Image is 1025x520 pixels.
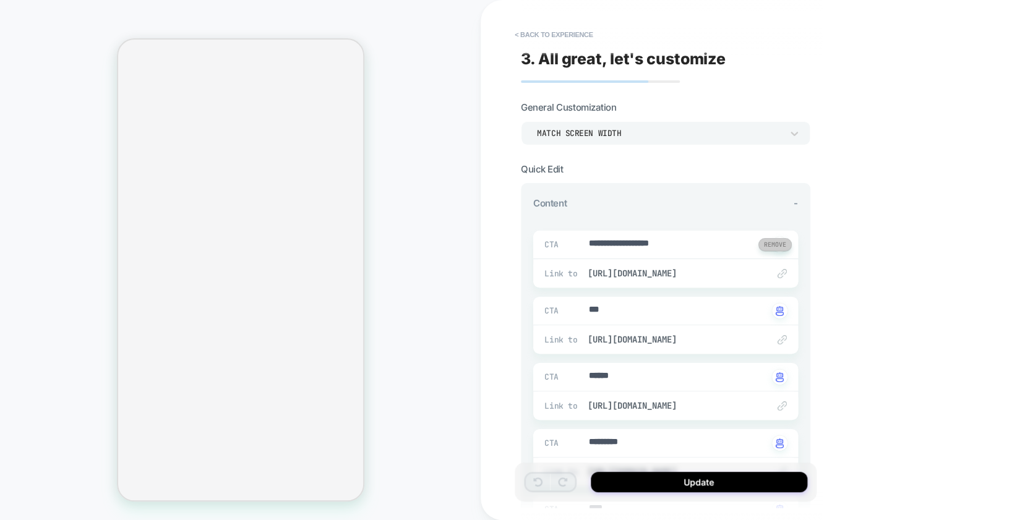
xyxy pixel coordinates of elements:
span: General Customization [521,101,616,113]
span: - [794,197,798,209]
span: Link to [544,268,581,279]
span: CTA [544,239,560,250]
span: Link to [544,335,581,345]
img: edit [778,335,787,344]
span: CTA [544,372,560,382]
span: Quick Edit [521,163,563,175]
img: edit [778,269,787,278]
span: [URL][DOMAIN_NAME] [588,400,756,411]
span: CTA [544,438,560,448]
img: edit [778,401,787,411]
span: Link to [544,401,581,411]
span: CTA [544,305,560,316]
img: edit with ai [776,306,784,316]
img: edit with ai [776,438,784,448]
span: Content [533,197,567,209]
button: Update [591,472,807,492]
div: Match Screen Width [537,128,782,139]
img: edit with ai [776,372,784,382]
span: 3. All great, let's customize [521,49,726,68]
span: [URL][DOMAIN_NAME] [588,334,756,345]
button: < Back to experience [508,25,599,45]
span: [URL][DOMAIN_NAME] [588,268,756,279]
